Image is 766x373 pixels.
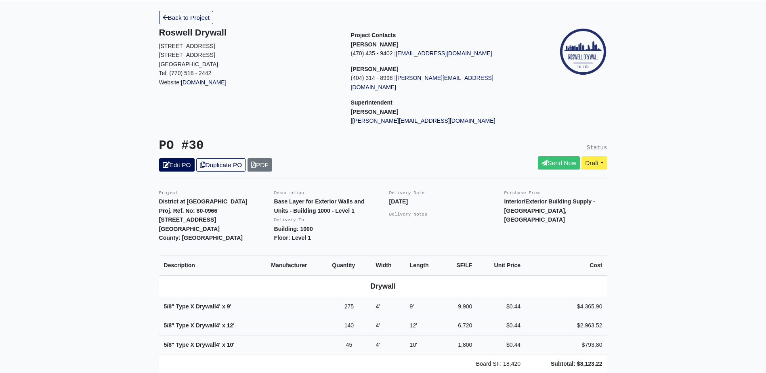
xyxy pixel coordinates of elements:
[159,69,339,78] p: Tel: (770) 518 - 2442
[164,303,231,310] strong: 5/8" Type X Drywall
[410,342,417,348] span: 10'
[351,116,531,126] p: |
[159,27,339,38] h5: Roswell Drywall
[351,75,493,90] a: [PERSON_NAME][EMAIL_ADDRESS][DOMAIN_NAME]
[389,212,428,217] small: Delivery Notes
[371,256,405,275] th: Width
[443,335,477,354] td: 1,800
[477,297,525,316] td: $0.44
[159,207,218,214] strong: Proj. Ref. No: 80-0966
[159,50,339,60] p: [STREET_ADDRESS]
[410,322,417,329] span: 12'
[327,335,371,354] td: 45
[222,342,225,348] span: x
[227,322,235,329] span: 12'
[222,322,225,329] span: x
[159,235,243,241] strong: County: [GEOGRAPHIC_DATA]
[525,335,607,354] td: $793.80
[327,297,371,316] td: 275
[216,342,220,348] span: 4'
[159,11,214,24] a: Back to Project
[443,316,477,335] td: 6,720
[538,156,580,170] a: Send Now
[274,235,311,241] strong: Floor: Level 1
[274,218,304,222] small: Delivery To
[222,303,225,310] span: x
[504,197,607,224] p: Interior/Exterior Building Supply - [GEOGRAPHIC_DATA], [GEOGRAPHIC_DATA]
[164,322,235,329] strong: 5/8" Type X Drywall
[159,256,267,275] th: Description
[351,109,399,115] strong: [PERSON_NAME]
[227,303,231,310] span: 9'
[216,303,220,310] span: 4'
[443,297,477,316] td: 9,900
[159,138,377,153] h3: PO #30
[581,156,607,170] a: Draft
[477,316,525,335] td: $0.44
[525,316,607,335] td: $2,963.52
[159,198,248,205] strong: District at [GEOGRAPHIC_DATA]
[216,322,220,329] span: 4'
[266,256,327,275] th: Manufacturer
[389,198,408,205] strong: [DATE]
[351,66,399,72] strong: [PERSON_NAME]
[389,191,425,195] small: Delivery Date
[351,73,531,92] p: (404) 314 - 8998 |
[327,316,371,335] td: 140
[351,41,399,48] strong: [PERSON_NAME]
[227,342,235,348] span: 10'
[476,360,520,367] span: Board SF: 18,420
[352,117,495,124] a: [PERSON_NAME][EMAIL_ADDRESS][DOMAIN_NAME]
[351,32,396,38] span: Project Contacts
[159,60,339,69] p: [GEOGRAPHIC_DATA]
[351,99,392,106] span: Superintendent
[504,191,540,195] small: Purchase From
[477,335,525,354] td: $0.44
[477,256,525,275] th: Unit Price
[248,158,272,172] a: PDF
[376,342,380,348] span: 4'
[274,191,304,195] small: Description
[159,158,195,172] a: Edit PO
[370,282,396,290] b: Drywall
[376,303,380,310] span: 4'
[159,226,220,232] strong: [GEOGRAPHIC_DATA]
[405,256,443,275] th: Length
[525,256,607,275] th: Cost
[327,256,371,275] th: Quantity
[274,198,365,214] strong: Base Layer for Exterior Walls and Units - Building 1000 - Level 1
[181,79,227,86] a: [DOMAIN_NAME]
[587,145,607,151] small: Status
[159,191,178,195] small: Project
[159,216,216,223] strong: [STREET_ADDRESS]
[351,49,531,58] p: (470) 435 - 9402 |
[159,27,339,87] div: Website:
[159,42,339,51] p: [STREET_ADDRESS]
[274,226,313,232] strong: Building: 1000
[164,342,235,348] strong: 5/8" Type X Drywall
[196,158,246,172] a: Duplicate PO
[525,297,607,316] td: $4,365.90
[410,303,414,310] span: 9'
[396,50,492,57] a: [EMAIL_ADDRESS][DOMAIN_NAME]
[376,322,380,329] span: 4'
[443,256,477,275] th: SF/LF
